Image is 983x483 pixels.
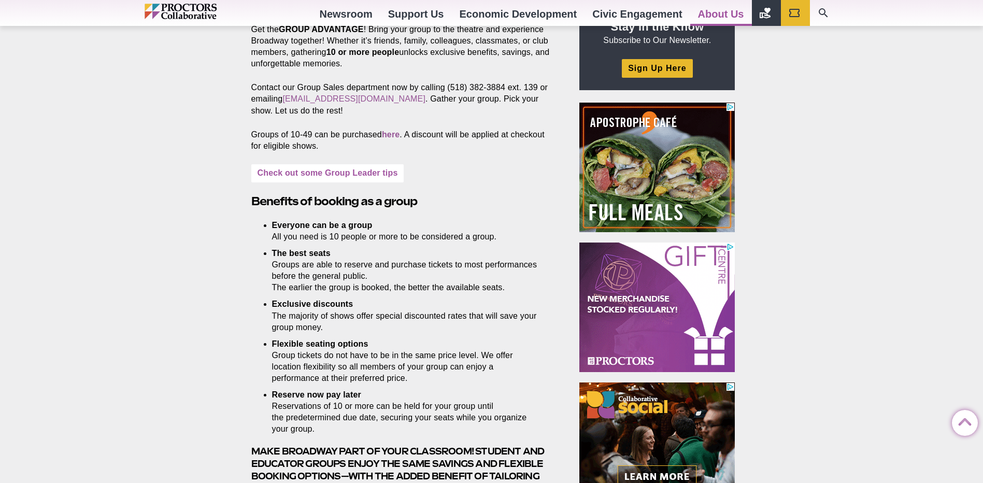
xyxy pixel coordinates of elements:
[272,299,540,333] li: The majority of shows offer special discounted rates that will save your group money.
[326,48,400,56] strong: 10 or more people
[272,300,353,308] strong: Exclusive discounts
[272,249,331,258] strong: The best seats
[272,389,540,435] li: Reservations of 10 or more can be held for your group until the predetermined due date, securing ...
[251,129,556,152] p: Groups of 10-49 can be purchased . A discount will be applied at checkout for eligible shows.
[272,338,540,384] li: Group tickets do not have to be in the same price level. We offer location flexibility so all mem...
[251,193,556,209] h2: Benefits of booking as a group
[251,24,556,69] p: Get the ! Bring your group to the theatre and experience Broadway together! Whether it’s friends,...
[272,390,361,399] strong: Reserve now pay later
[622,59,692,77] a: Sign Up Here
[579,103,735,232] iframe: Advertisement
[251,82,556,116] p: Contact our Group Sales department now by calling (518) 382-3884 ext. 139 or emailing . Gather yo...
[145,4,261,19] img: Proctors logo
[382,130,400,139] a: here
[251,164,404,182] a: Check out some Group Leader tips
[592,19,722,46] p: Subscribe to Our Newsletter.
[272,220,540,243] li: All you need is 10 people or more to be considered a group.
[272,221,373,230] strong: Everyone can be a group
[279,25,364,34] strong: GROUP ADVANTAGE
[272,248,540,293] li: Groups are able to reserve and purchase tickets to most performances before the general public. T...
[282,94,425,103] a: [EMAIL_ADDRESS][DOMAIN_NAME]
[272,339,368,348] strong: Flexible seating options
[579,243,735,372] iframe: Advertisement
[952,410,973,431] a: Back to Top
